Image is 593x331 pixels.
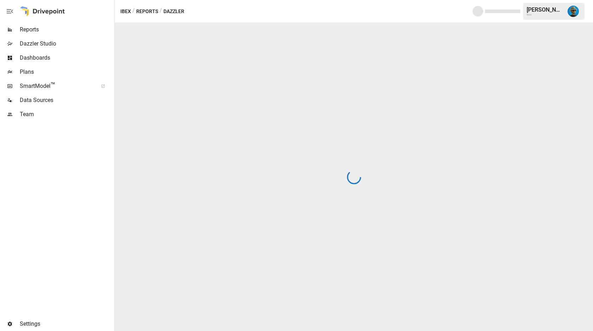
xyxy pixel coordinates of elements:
button: Lance Quejada [563,1,583,21]
span: ™ [50,81,55,90]
span: Settings [20,320,113,328]
span: Dashboards [20,54,113,62]
span: SmartModel [20,82,93,90]
button: Reports [136,7,158,16]
div: / [132,7,135,16]
div: [PERSON_NAME] [527,6,563,13]
div: Ibex [527,13,563,16]
span: Plans [20,68,113,76]
img: Lance Quejada [568,6,579,17]
div: / [160,7,162,16]
button: Ibex [120,7,131,16]
span: Dazzler Studio [20,40,113,48]
span: Reports [20,25,113,34]
span: Team [20,110,113,119]
span: Data Sources [20,96,113,104]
